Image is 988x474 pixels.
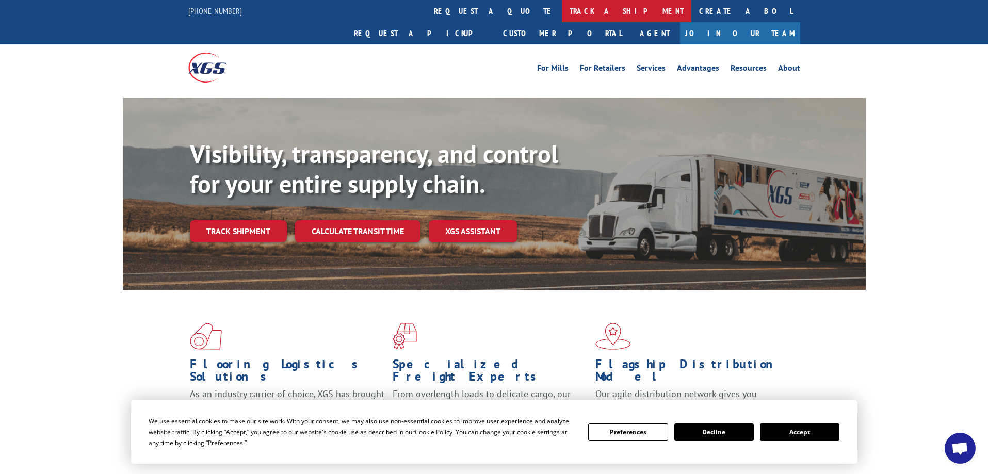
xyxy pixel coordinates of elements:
[595,388,785,412] span: Our agile distribution network gives you nationwide inventory management on demand.
[131,400,857,464] div: Cookie Consent Prompt
[760,423,839,441] button: Accept
[190,138,558,200] b: Visibility, transparency, and control for your entire supply chain.
[190,388,384,424] span: As an industry carrier of choice, XGS has brought innovation and dedication to flooring logistics...
[149,416,576,448] div: We use essential cookies to make our site work. With your consent, we may also use non-essential ...
[680,22,800,44] a: Join Our Team
[629,22,680,44] a: Agent
[429,220,517,242] a: XGS ASSISTANT
[588,423,668,441] button: Preferences
[674,423,754,441] button: Decline
[188,6,242,16] a: [PHONE_NUMBER]
[945,433,976,464] div: Open chat
[415,428,452,436] span: Cookie Policy
[731,64,767,75] a: Resources
[393,358,588,388] h1: Specialized Freight Experts
[677,64,719,75] a: Advantages
[778,64,800,75] a: About
[495,22,629,44] a: Customer Portal
[393,323,417,350] img: xgs-icon-focused-on-flooring-red
[580,64,625,75] a: For Retailers
[595,358,790,388] h1: Flagship Distribution Model
[393,388,588,434] p: From overlength loads to delicate cargo, our experienced staff knows the best way to move your fr...
[190,323,222,350] img: xgs-icon-total-supply-chain-intelligence-red
[537,64,569,75] a: For Mills
[190,358,385,388] h1: Flooring Logistics Solutions
[295,220,420,242] a: Calculate transit time
[595,323,631,350] img: xgs-icon-flagship-distribution-model-red
[637,64,666,75] a: Services
[346,22,495,44] a: Request a pickup
[208,438,243,447] span: Preferences
[190,220,287,242] a: Track shipment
